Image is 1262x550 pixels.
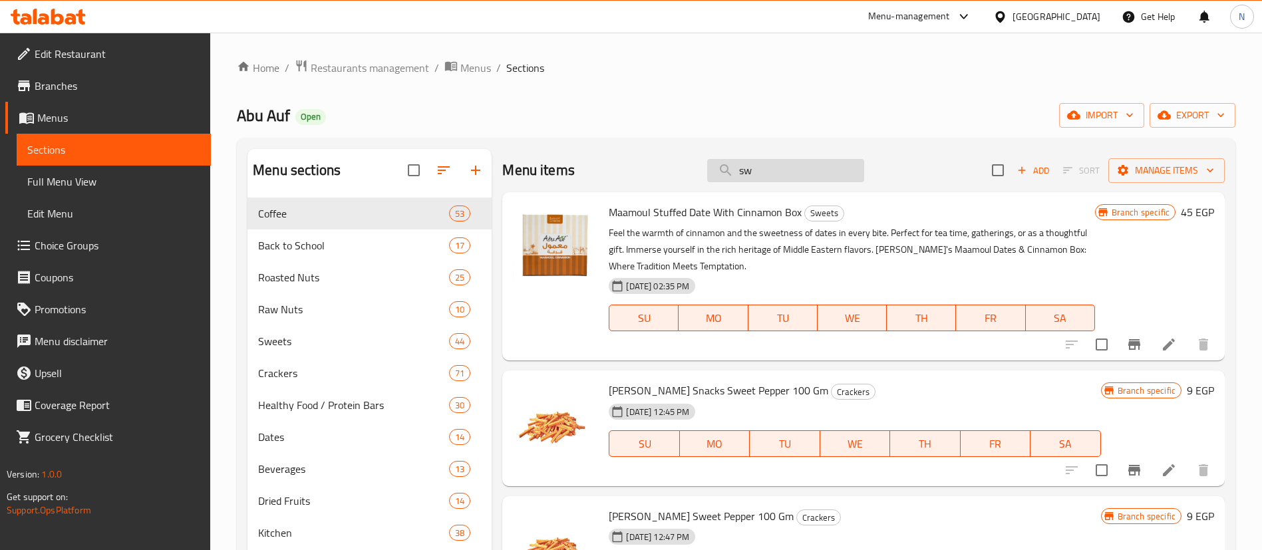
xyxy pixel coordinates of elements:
[311,60,429,76] span: Restaurants management
[1118,454,1150,486] button: Branch-specific-item
[1012,160,1054,181] span: Add item
[1187,454,1219,486] button: delete
[868,9,950,25] div: Menu-management
[609,380,828,400] span: [PERSON_NAME] Snacks Sweet Pepper 100 Gm
[1106,206,1175,219] span: Branch specific
[450,431,470,444] span: 14
[1187,507,1214,525] h6: 9 EGP
[1161,337,1177,352] a: Edit menu item
[460,60,491,76] span: Menus
[895,434,955,454] span: TH
[258,493,449,509] span: Dried Fruits
[961,430,1031,457] button: FR
[449,461,470,477] div: items
[1088,331,1116,358] span: Select to update
[449,397,470,413] div: items
[258,333,449,349] div: Sweets
[434,60,439,76] li: /
[247,293,492,325] div: Raw Nuts10
[826,434,885,454] span: WE
[35,269,200,285] span: Coupons
[1187,381,1214,400] h6: 9 EGP
[258,237,449,253] div: Back to School
[1015,163,1051,178] span: Add
[1026,305,1095,331] button: SA
[27,174,200,190] span: Full Menu View
[887,305,956,331] button: TH
[1187,329,1219,360] button: delete
[506,60,544,76] span: Sections
[1054,160,1108,181] span: Select section first
[285,60,289,76] li: /
[449,269,470,285] div: items
[35,397,200,413] span: Coverage Report
[17,166,211,198] a: Full Menu View
[247,261,492,293] div: Roasted Nuts25
[615,309,673,328] span: SU
[797,510,840,525] span: Crackers
[748,305,818,331] button: TU
[258,461,449,477] span: Beverages
[35,429,200,445] span: Grocery Checklist
[449,333,470,349] div: items
[804,206,844,221] div: Sweets
[890,430,961,457] button: TH
[237,60,279,76] a: Home
[258,269,449,285] span: Roasted Nuts
[609,202,802,222] span: Maamoul Stuffed Date With Cinnamon Box
[450,239,470,252] span: 17
[5,38,211,70] a: Edit Restaurant
[247,517,492,549] div: Kitchen38
[513,203,598,288] img: Maamoul Stuffed Date With Cinnamon Box
[449,493,470,509] div: items
[247,357,492,389] div: Crackers71
[247,453,492,485] div: Beverages13
[1013,9,1100,24] div: [GEOGRAPHIC_DATA]
[1119,162,1214,179] span: Manage items
[450,527,470,539] span: 38
[247,198,492,229] div: Coffee53
[5,102,211,134] a: Menus
[258,397,449,413] span: Healthy Food / Protein Bars
[961,309,1020,328] span: FR
[1030,430,1101,457] button: SA
[37,110,200,126] span: Menus
[1239,9,1245,24] span: N
[5,421,211,453] a: Grocery Checklist
[258,525,449,541] span: Kitchen
[7,466,39,483] span: Version:
[1112,510,1181,523] span: Branch specific
[295,59,429,76] a: Restaurants management
[685,434,745,454] span: MO
[1036,434,1096,454] span: SA
[258,365,449,381] div: Crackers
[258,429,449,445] span: Dates
[450,303,470,316] span: 10
[5,325,211,357] a: Menu disclaimer
[295,111,326,122] span: Open
[796,509,841,525] div: Crackers
[450,207,470,220] span: 53
[17,134,211,166] a: Sections
[450,271,470,284] span: 25
[460,154,492,186] button: Add section
[892,309,951,328] span: TH
[684,309,742,328] span: MO
[621,531,695,543] span: [DATE] 12:47 PM
[755,434,815,454] span: TU
[449,525,470,541] div: items
[1150,103,1235,128] button: export
[247,421,492,453] div: Dates14
[400,156,428,184] span: Select all sections
[1088,456,1116,484] span: Select to update
[258,206,449,221] span: Coffee
[449,301,470,317] div: items
[820,430,891,457] button: WE
[450,495,470,507] span: 14
[449,429,470,445] div: items
[237,100,290,130] span: Abu Auf
[7,501,91,519] a: Support.OpsPlatform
